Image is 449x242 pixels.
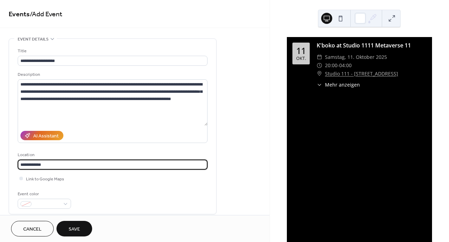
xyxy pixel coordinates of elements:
[296,46,306,55] div: 11
[33,133,59,140] div: AI Assistant
[30,8,62,21] span: / Add Event
[317,81,360,88] button: ​Mehr anzeigen
[18,151,206,159] div: Location
[18,47,206,55] div: Title
[18,71,206,78] div: Description
[337,61,339,70] span: -
[18,36,49,43] span: Event details
[296,56,306,61] div: Okt.
[325,81,360,88] span: Mehr anzeigen
[317,81,322,88] div: ​
[23,226,42,233] span: Cancel
[69,226,80,233] span: Save
[339,61,352,70] span: 04:00
[325,70,398,78] a: Studio 111 - [STREET_ADDRESS]
[317,61,322,70] div: ​
[325,61,337,70] span: 20:00
[9,8,30,21] a: Events
[317,41,426,50] div: K'boko at Studio 1111 Metaverse 11
[11,221,54,236] button: Cancel
[317,70,322,78] div: ​
[18,190,70,198] div: Event color
[26,176,64,183] span: Link to Google Maps
[20,131,63,140] button: AI Assistant
[325,53,387,61] span: Samstag, 11. Oktober 2025
[56,221,92,236] button: Save
[317,53,322,61] div: ​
